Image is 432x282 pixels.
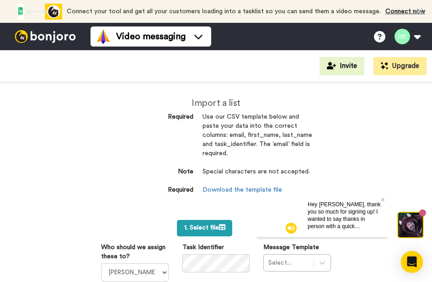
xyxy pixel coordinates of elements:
[120,98,312,108] h2: Import a list
[11,30,80,43] img: bj-logo-header-white.svg
[116,30,186,43] span: Video messaging
[67,8,381,15] span: Connect your tool and get all your customers loading into a tasklist so you can send them a video...
[12,4,62,20] div: animation
[120,186,193,195] dt: Required
[385,8,425,15] a: Connect now
[51,8,124,102] span: Hey [PERSON_NAME], thank you so much for signing up! I wanted to say thanks in person with a quic...
[263,243,319,252] label: Message Template
[203,167,312,186] dd: Special characters are not accepted.
[320,57,364,75] button: Invite
[182,243,224,252] label: Task Identifier
[401,251,423,273] div: Open Intercom Messenger
[96,29,111,44] img: vm-color.svg
[1,2,26,26] img: c638375f-eacb-431c-9714-bd8d08f708a7-1584310529.jpg
[373,57,427,75] button: Upgrade
[120,113,193,122] dt: Required
[184,225,225,231] span: 1. Select file
[101,243,168,261] label: Who should we assign these to?
[203,113,312,167] dd: Use our CSV template below and paste your data into the correct columns: email, first_name, last_...
[203,187,282,193] a: Download the template file
[29,29,40,40] img: mute-white.svg
[120,167,193,177] dt: Note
